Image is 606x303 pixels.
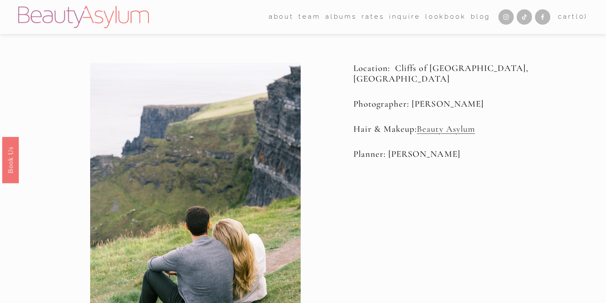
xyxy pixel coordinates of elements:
a: Inquire [389,11,421,24]
a: Rates [361,11,384,24]
a: folder dropdown [269,11,294,24]
a: Blog [471,11,490,24]
a: albums [325,11,357,24]
a: TikTok [517,9,532,25]
h3: Hair & Makeup: [353,124,588,134]
a: Book Us [2,136,19,183]
a: Beauty Asylum [417,124,475,134]
a: Instagram [498,9,514,25]
h3: Location: Cliffs of [GEOGRAPHIC_DATA], [GEOGRAPHIC_DATA] [353,63,588,84]
h3: Planner: [PERSON_NAME] [353,149,588,159]
span: about [269,11,294,23]
span: 0 [579,13,585,20]
span: ( ) [576,13,588,20]
h3: Photographer: [PERSON_NAME] [353,99,588,109]
a: folder dropdown [299,11,320,24]
a: 0 items in cart [558,11,588,23]
a: Facebook [535,9,550,25]
span: team [299,11,320,23]
a: Lookbook [425,11,466,24]
img: Beauty Asylum | Bridal Hair &amp; Makeup Charlotte &amp; Atlanta [18,6,149,28]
